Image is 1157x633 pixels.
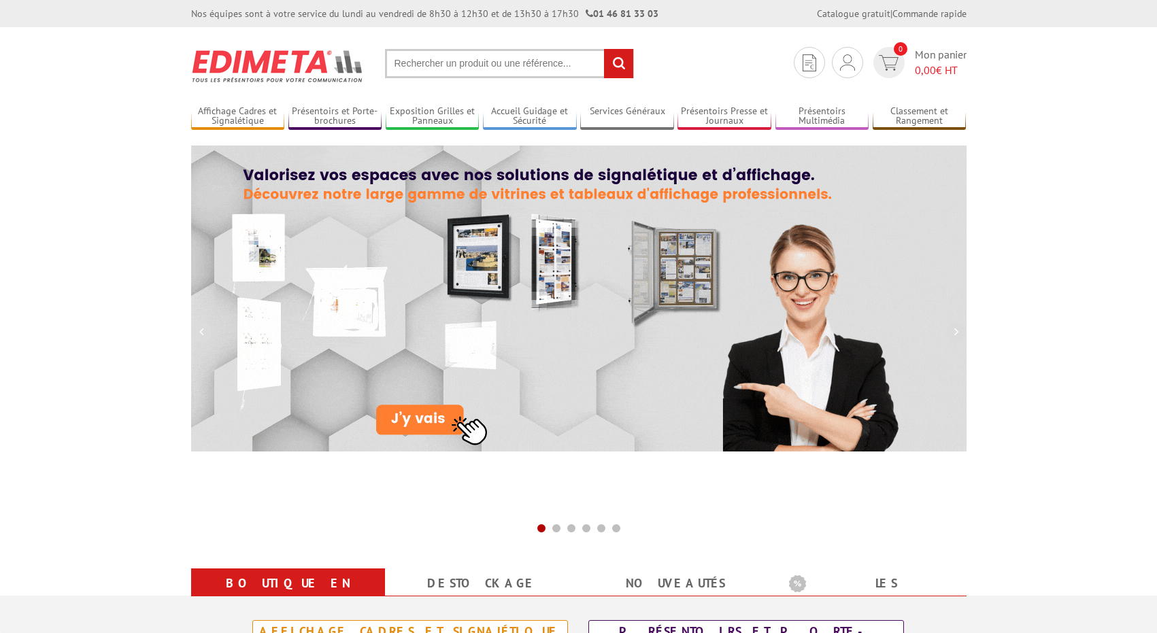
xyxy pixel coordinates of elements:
[915,47,967,78] span: Mon panier
[870,47,967,78] a: devis rapide 0 Mon panier 0,00€ HT
[586,7,658,20] strong: 01 46 81 33 03
[789,571,950,620] a: Les promotions
[894,42,907,56] span: 0
[288,105,382,128] a: Présentoirs et Porte-brochures
[803,54,816,71] img: devis rapide
[604,49,633,78] input: rechercher
[775,105,869,128] a: Présentoirs Multimédia
[840,54,855,71] img: devis rapide
[386,105,480,128] a: Exposition Grilles et Panneaux
[892,7,967,20] a: Commande rapide
[595,571,756,596] a: nouveautés
[677,105,771,128] a: Présentoirs Presse et Journaux
[915,63,967,78] span: € HT
[817,7,967,20] div: |
[915,63,936,77] span: 0,00
[401,571,563,596] a: Destockage
[879,55,899,71] img: devis rapide
[191,41,365,91] img: Présentoir, panneau, stand - Edimeta - PLV, affichage, mobilier bureau, entreprise
[207,571,369,620] a: Boutique en ligne
[789,571,959,598] b: Les promotions
[191,7,658,20] div: Nos équipes sont à votre service du lundi au vendredi de 8h30 à 12h30 et de 13h30 à 17h30
[483,105,577,128] a: Accueil Guidage et Sécurité
[385,49,634,78] input: Rechercher un produit ou une référence...
[191,105,285,128] a: Affichage Cadres et Signalétique
[817,7,890,20] a: Catalogue gratuit
[580,105,674,128] a: Services Généraux
[873,105,967,128] a: Classement et Rangement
